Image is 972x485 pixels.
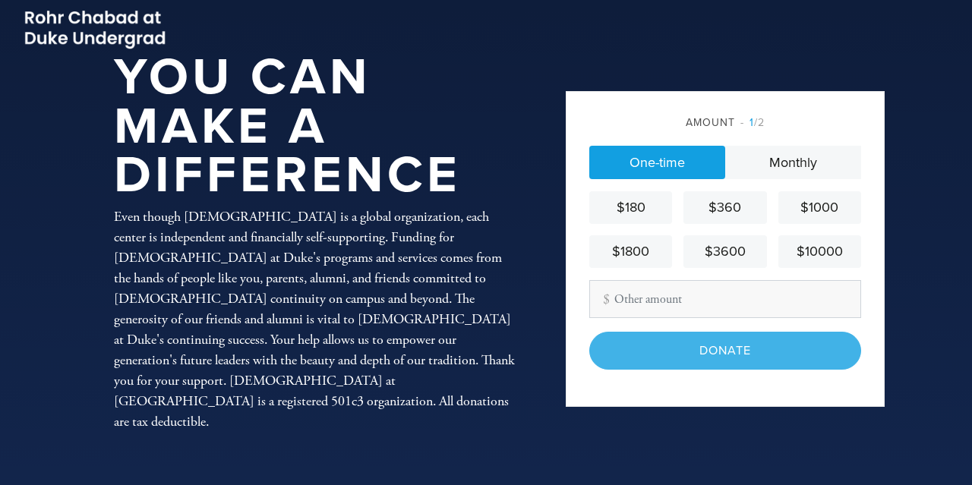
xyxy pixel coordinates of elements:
div: $3600 [690,241,760,262]
div: $180 [595,197,666,218]
a: $180 [589,191,672,224]
div: Amount [589,115,861,131]
a: $1800 [589,235,672,268]
div: $360 [690,197,760,218]
a: Monthly [725,146,861,179]
span: /2 [740,116,765,129]
a: $10000 [778,235,861,268]
div: Even though [DEMOGRAPHIC_DATA] is a global organization, each center is independent and financial... [114,206,516,432]
div: $10000 [784,241,855,262]
a: $360 [683,191,766,224]
h1: You Can Make a Difference [114,53,516,200]
a: $1000 [778,191,861,224]
input: Other amount [589,280,861,318]
div: $1800 [595,241,666,262]
div: $1000 [784,197,855,218]
a: One-time [589,146,725,179]
a: $3600 [683,235,766,268]
img: Picture2_0.png [23,8,167,51]
span: 1 [750,116,754,129]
